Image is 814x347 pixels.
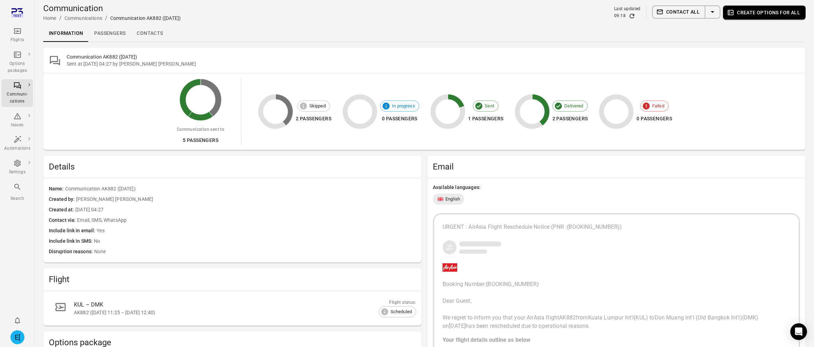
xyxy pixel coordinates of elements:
button: Notifications [10,314,24,327]
a: Home [43,15,56,21]
div: 09:18 [614,13,626,20]
div: Issues [4,122,30,129]
button: Search [1,181,33,204]
a: KUL – DMKAK882 ([DATE] 11:25 – [DATE] 12:40) [49,296,416,320]
span: Communication AK882 ([DATE]) [65,185,416,193]
div: 0 passengers [380,114,419,123]
span: Created at [49,206,75,214]
span: We regret to inform you that your AirAsia flight [443,314,559,321]
div: Local navigation [43,25,806,42]
div: Settings [4,169,30,176]
span: from [576,314,588,321]
span: No [94,237,416,245]
li: / [59,14,62,22]
div: KUL – DMK [74,301,399,309]
span: AK882 [559,314,576,321]
span: Include link in SMS [49,237,94,245]
li: / [105,14,107,22]
h2: Email [433,161,800,172]
button: Elsa [AirAsia] [8,327,27,347]
div: Search [4,195,30,202]
span: Don Muang Int'l (Old Bangkok Int'l) [655,314,742,321]
a: Flights [1,25,33,46]
div: Open Intercom Messenger [790,323,807,340]
span: ( [742,314,744,321]
a: Issues [1,110,33,131]
a: Automations [1,133,33,154]
span: Details [49,161,416,172]
span: Delivered [560,103,587,110]
span: has been rescheduled due to operational reasons. [466,323,590,329]
span: [DATE] 04:27 [75,206,416,214]
div: English [433,194,464,205]
span: ) to [646,314,655,321]
div: Flights [4,37,30,44]
nav: Breadcrumbs [43,14,181,22]
div: 1 passengers [468,114,504,123]
span: Scheduled [387,308,416,315]
span: [DATE] [449,323,466,329]
span: Sent [481,103,498,110]
span: Yes [97,227,416,235]
button: Create options for all [723,6,806,20]
div: Communi-cations [4,91,30,105]
span: Failed [648,103,668,110]
span: Name [49,185,65,193]
span: Skipped [306,103,330,110]
div: 5 passengers [177,136,224,145]
a: Settings [1,157,33,178]
a: Contacts [131,25,168,42]
h2: Flight [49,274,416,285]
div: Available languages: [433,184,800,191]
span: English [445,196,460,203]
span: None [94,248,416,256]
a: Options packages [1,48,33,76]
div: 2 passengers [296,114,331,123]
div: Communication sent to [177,126,224,133]
span: KUL [635,314,646,321]
div: Communication AK882 ([DATE]) [110,15,181,22]
div: URGENT : AirAsia Flight Reschedule Notice (PNR :{BOOKING_NUMBER}) [443,223,790,231]
div: 2 passengers [552,114,588,123]
div: Split button [652,6,720,18]
span: Email, SMS, WhatsApp [77,217,416,224]
div: Flight status: [379,299,416,306]
div: 0 passengers [636,114,672,123]
span: Created by [49,196,76,203]
span: DMK [744,314,756,321]
span: Include link in email [49,227,97,235]
strong: Your flight details outline as below [443,337,530,343]
button: Refresh data [628,13,635,20]
h1: Communication [43,3,181,14]
h2: Communication AK882 ([DATE]) [67,53,800,60]
span: Dear Guest, [443,297,472,304]
span: Contact via [49,217,77,224]
span: [PERSON_NAME] [PERSON_NAME] [76,196,416,203]
span: {BOOKING_NUMBER} [486,281,538,287]
span: ( [634,314,635,321]
a: Information [43,25,89,42]
a: Passengers [89,25,131,42]
a: Communications [65,15,102,21]
div: Sent at [DATE] 04:27 by [PERSON_NAME] [PERSON_NAME] [67,60,800,67]
div: Automations [4,145,30,152]
div: AK882 ([DATE] 11:25 – [DATE] 12:40) [74,309,399,316]
button: Select action [705,6,720,18]
span: Booking Number: [443,281,486,287]
span: Kuala Lumpur Int'l [588,314,634,321]
span: In progress [388,103,419,110]
button: Contact all [652,6,705,18]
span: Disruption reasons [49,248,94,256]
div: Last updated [614,6,641,13]
div: E[ [10,330,24,344]
div: Options packages [4,60,30,74]
img: Company logo [443,263,457,272]
a: Communi-cations [1,79,33,107]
